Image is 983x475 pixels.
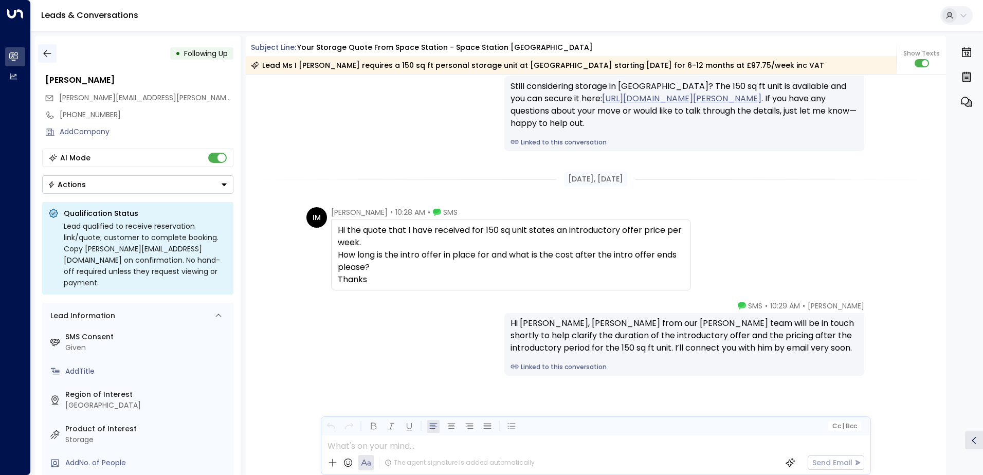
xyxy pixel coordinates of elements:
[564,172,627,187] div: [DATE], [DATE]
[65,342,229,353] div: Given
[60,153,90,163] div: AI Mode
[41,9,138,21] a: Leads & Conversations
[511,362,858,372] a: Linked to this conversation
[803,301,805,311] span: •
[765,301,768,311] span: •
[45,74,233,86] div: [PERSON_NAME]
[47,310,115,321] div: Lead Information
[42,175,233,194] div: Button group with a nested menu
[65,366,229,377] div: AddTitle
[65,400,229,411] div: [GEOGRAPHIC_DATA]
[808,301,864,311] span: [PERSON_NAME]
[770,301,800,311] span: 10:29 AM
[175,44,180,63] div: •
[324,420,337,433] button: Undo
[64,221,227,288] div: Lead qualified to receive reservation link/quote; customer to complete booking. Copy [PERSON_NAME...
[297,42,593,53] div: Your storage quote from Space Station - Space Station [GEOGRAPHIC_DATA]
[60,126,233,137] div: AddCompany
[59,93,291,103] span: [PERSON_NAME][EMAIL_ADDRESS][PERSON_NAME][DOMAIN_NAME]
[390,207,393,217] span: •
[443,207,458,217] span: SMS
[65,332,229,342] label: SMS Consent
[511,80,858,130] div: Still considering storage in [GEOGRAPHIC_DATA]? The 150 sq ft unit is available and you can secur...
[65,458,229,468] div: AddNo. of People
[338,224,684,286] div: Hi the quote that I have received for 150 sq unit states an introductory offer price per week. Ho...
[748,301,762,311] span: SMS
[511,317,858,354] div: Hi [PERSON_NAME], [PERSON_NAME] from our [PERSON_NAME] team will be in touch shortly to help clar...
[65,434,229,445] div: Storage
[602,93,761,105] a: [URL][DOMAIN_NAME][PERSON_NAME]
[306,207,327,228] div: IM
[903,49,940,58] span: Show Texts
[828,422,861,431] button: Cc|Bcc
[251,42,296,52] span: Subject Line:
[331,207,388,217] span: [PERSON_NAME]
[832,423,857,430] span: Cc Bcc
[42,175,233,194] button: Actions
[65,389,229,400] label: Region of Interest
[60,109,233,120] div: [PHONE_NUMBER]
[385,458,535,467] div: The agent signature is added automatically
[59,93,233,103] span: imelda.molloy@indliv.co.uk
[48,180,86,189] div: Actions
[342,420,355,433] button: Redo
[251,60,824,70] div: Lead Ms I [PERSON_NAME] requires a 150 sq ft personal storage unit at [GEOGRAPHIC_DATA] starting ...
[511,138,858,147] a: Linked to this conversation
[184,48,228,59] span: Following Up
[64,208,227,218] p: Qualification Status
[65,424,229,434] label: Product of Interest
[842,423,844,430] span: |
[428,207,430,217] span: •
[395,207,425,217] span: 10:28 AM
[868,301,889,321] div: OP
